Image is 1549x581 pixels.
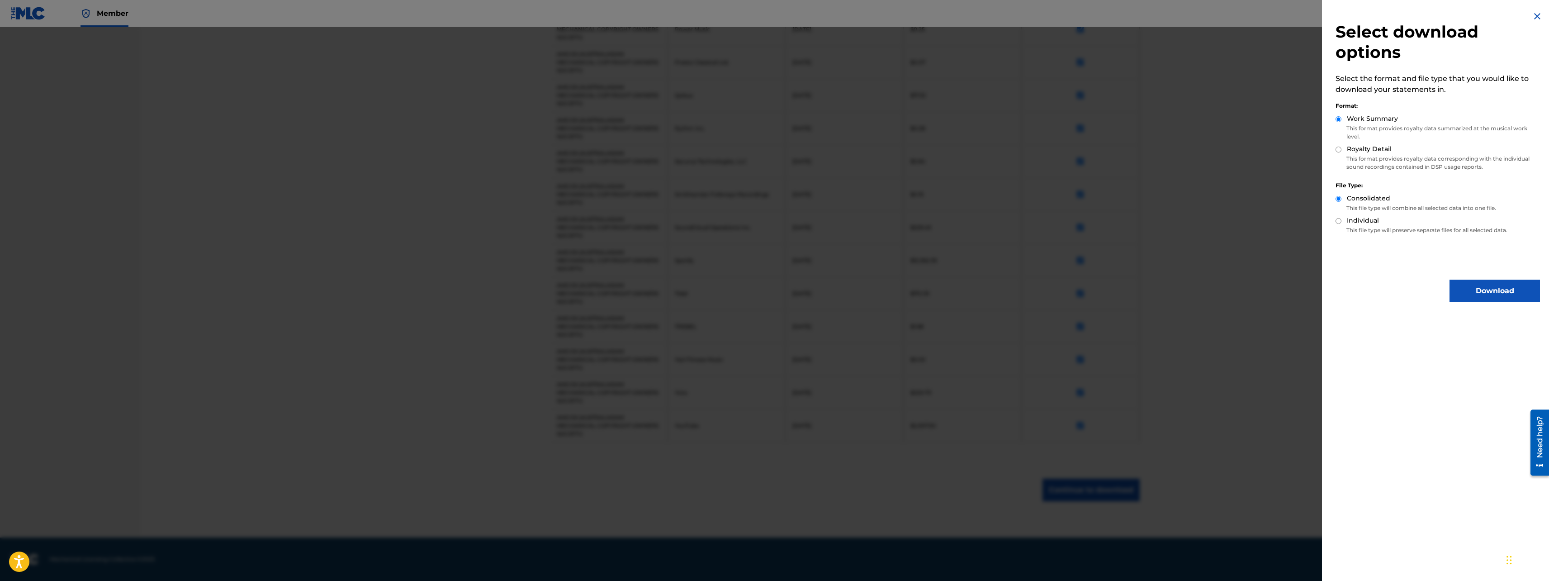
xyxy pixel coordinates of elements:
[1347,144,1392,154] label: Royalty Detail
[1336,73,1540,95] p: Select the format and file type that you would like to download your statements in.
[1336,124,1540,141] p: This format provides royalty data summarized at the musical work level.
[1336,204,1540,212] p: This file type will combine all selected data into one file.
[1347,194,1390,203] label: Consolidated
[1336,226,1540,234] p: This file type will preserve separate files for all selected data.
[11,7,46,20] img: MLC Logo
[1450,280,1540,302] button: Download
[1524,406,1549,479] iframe: Resource Center
[97,8,128,19] span: Member
[1347,216,1379,225] label: Individual
[1506,547,1512,574] div: Drag
[1504,538,1549,581] iframe: Chat Widget
[1336,155,1540,171] p: This format provides royalty data corresponding with the individual sound recordings contained in...
[1347,114,1398,124] label: Work Summary
[1336,102,1540,110] div: Format:
[1336,22,1540,62] h2: Select download options
[81,8,91,19] img: Top Rightsholder
[1336,181,1540,190] div: File Type:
